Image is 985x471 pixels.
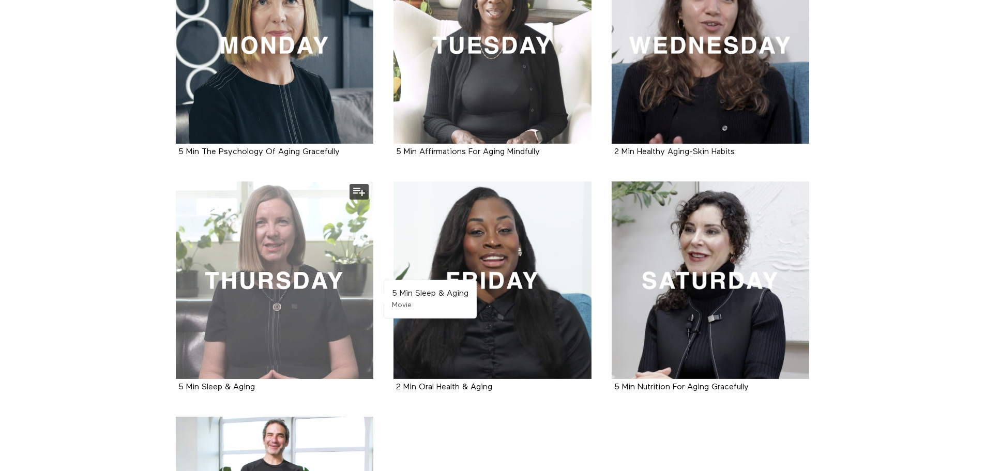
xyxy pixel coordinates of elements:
a: 5 Min Affirmations For Aging Mindfully [396,148,540,156]
a: 5 Min The Psychology Of Aging Gracefully [178,148,340,156]
a: 2 Min Oral Health & Aging [396,383,492,391]
span: Movie [392,301,412,309]
a: 5 Min Sleep & Aging [178,383,255,391]
a: 5 Min Nutrition For Aging Gracefully [612,181,810,379]
strong: 5 Min Sleep & Aging [392,290,468,298]
button: Add to my list [350,184,369,200]
a: 2 Min Healthy Aging-Skin Habits [614,148,735,156]
a: 5 Min Nutrition For Aging Gracefully [614,383,749,391]
a: 5 Min Sleep & Aging [176,181,374,379]
a: 2 Min Oral Health & Aging [393,181,592,379]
